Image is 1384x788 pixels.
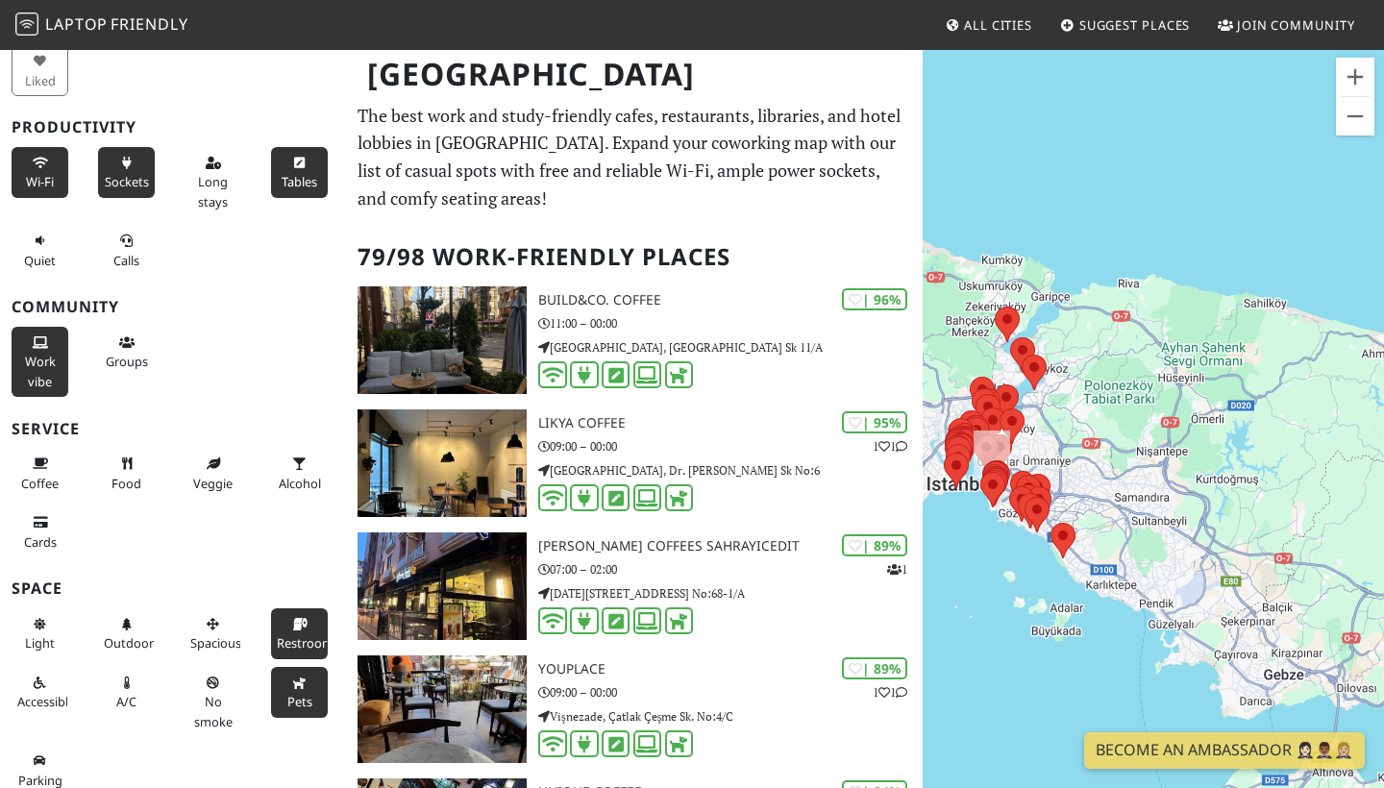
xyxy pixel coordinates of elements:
span: Power sockets [105,173,149,190]
span: Restroom [277,634,334,652]
p: 1 [887,560,907,579]
p: The best work and study-friendly cafes, restaurants, libraries, and hotel lobbies in [GEOGRAPHIC_... [358,102,911,212]
a: Become an Ambassador 🤵🏻‍♀️🤵🏾‍♂️🤵🏼‍♀️ [1084,732,1365,769]
button: Calls [98,225,155,276]
a: Likya Coffee | 95% 11 Likya Coffee 09:00 – 00:00 [GEOGRAPHIC_DATA], Dr. [PERSON_NAME] Sk No:6 [346,409,923,517]
img: YouPlace [358,655,527,763]
button: Zoom out [1336,97,1374,135]
button: Long stays [185,147,241,217]
span: Laptop [45,13,108,35]
button: Veggie [185,448,241,499]
button: Outdoor [98,608,155,659]
span: Friendly [111,13,187,35]
h3: Space [12,579,334,598]
a: Join Community [1210,8,1363,42]
button: Pets [271,667,328,718]
img: Likya Coffee [358,409,527,517]
button: Work vibe [12,327,68,397]
span: Spacious [190,634,241,652]
p: [DATE][STREET_ADDRESS] No:68-1/A [538,584,923,603]
span: Join Community [1237,16,1355,34]
p: [GEOGRAPHIC_DATA], [GEOGRAPHIC_DATA] Sk 11/A [538,338,923,357]
h3: Community [12,298,334,316]
div: | 95% [842,411,907,433]
p: [GEOGRAPHIC_DATA], Dr. [PERSON_NAME] Sk No:6 [538,461,923,480]
button: No smoke [185,667,241,737]
span: Coffee [21,475,59,492]
a: All Cities [937,8,1040,42]
button: Light [12,608,68,659]
span: Long stays [198,173,228,209]
span: Work-friendly tables [282,173,317,190]
span: Food [111,475,141,492]
a: Build&Co. Coffee | 96% Build&Co. Coffee 11:00 – 00:00 [GEOGRAPHIC_DATA], [GEOGRAPHIC_DATA] Sk 11/A [346,286,923,394]
span: Air conditioned [116,693,136,710]
button: Restroom [271,608,328,659]
h3: Likya Coffee [538,415,923,431]
button: Wi-Fi [12,147,68,198]
button: Quiet [12,225,68,276]
h3: Service [12,420,334,438]
p: 09:00 – 00:00 [538,683,923,702]
span: Quiet [24,252,56,269]
button: Coffee [12,448,68,499]
img: LaptopFriendly [15,12,38,36]
h3: Productivity [12,118,334,136]
img: Gloria Jean's Coffees Sahrayicedit [358,532,527,640]
p: Vişnezade, Çatlak Çeşme Sk. No:4/C [538,707,923,726]
button: Zoom in [1336,58,1374,96]
p: 1 1 [873,683,907,702]
a: LaptopFriendly LaptopFriendly [15,9,188,42]
span: Pet friendly [287,693,312,710]
button: Cards [12,506,68,557]
span: Suggest Places [1079,16,1191,34]
a: Suggest Places [1052,8,1199,42]
span: Credit cards [24,533,57,551]
button: Accessible [12,667,68,718]
span: Video/audio calls [113,252,139,269]
p: 11:00 – 00:00 [538,314,923,332]
span: Natural light [25,634,55,652]
h3: YouPlace [538,661,923,677]
h3: Build&Co. Coffee [538,292,923,308]
span: All Cities [964,16,1032,34]
h3: [PERSON_NAME] Coffees Sahrayicedit [538,538,923,554]
span: Veggie [193,475,233,492]
span: Smoke free [194,693,233,729]
button: Alcohol [271,448,328,499]
button: Sockets [98,147,155,198]
p: 1 1 [873,437,907,456]
button: Groups [98,327,155,378]
button: Food [98,448,155,499]
p: 07:00 – 02:00 [538,560,923,579]
img: Build&Co. Coffee [358,286,527,394]
a: YouPlace | 89% 11 YouPlace 09:00 – 00:00 Vişnezade, Çatlak Çeşme Sk. No:4/C [346,655,923,763]
h2: 79/98 Work-Friendly Places [358,228,911,286]
a: Gloria Jean's Coffees Sahrayicedit | 89% 1 [PERSON_NAME] Coffees Sahrayicedit 07:00 – 02:00 [DATE... [346,532,923,640]
h1: [GEOGRAPHIC_DATA] [352,48,919,101]
div: | 89% [842,657,907,679]
div: | 89% [842,534,907,556]
span: Outdoor area [104,634,154,652]
span: Accessible [17,693,75,710]
span: Alcohol [279,475,321,492]
span: Stable Wi-Fi [26,173,54,190]
p: 09:00 – 00:00 [538,437,923,456]
span: Group tables [106,353,148,370]
button: Spacious [185,608,241,659]
span: People working [25,353,56,389]
div: | 96% [842,288,907,310]
button: A/C [98,667,155,718]
button: Tables [271,147,328,198]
